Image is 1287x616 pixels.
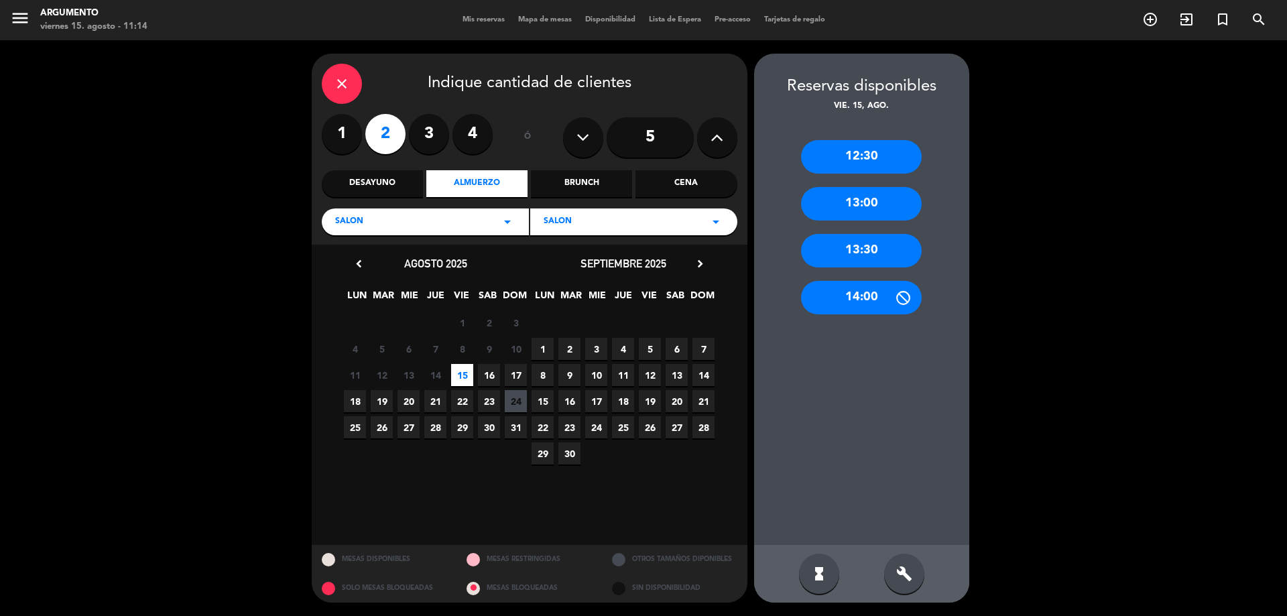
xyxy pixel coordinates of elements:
[612,390,634,412] span: 18
[708,16,757,23] span: Pre-acceso
[585,338,607,360] span: 3
[578,16,642,23] span: Disponibilidad
[397,390,420,412] span: 20
[602,574,747,603] div: SIN DISPONIBILIDAD
[666,416,688,438] span: 27
[322,170,423,197] div: Desayuno
[664,288,686,310] span: SAB
[666,390,688,412] span: 20
[708,214,724,230] i: arrow_drop_down
[505,338,527,360] span: 10
[612,364,634,386] span: 11
[424,416,446,438] span: 28
[639,416,661,438] span: 26
[505,312,527,334] span: 3
[532,390,554,412] span: 15
[754,74,969,100] div: Reservas disponibles
[558,364,580,386] span: 9
[371,416,393,438] span: 26
[505,416,527,438] span: 31
[397,416,420,438] span: 27
[451,338,473,360] span: 8
[344,390,366,412] span: 18
[534,288,556,310] span: LUN
[532,338,554,360] span: 1
[478,416,500,438] span: 30
[371,364,393,386] span: 12
[801,281,922,314] div: 14:00
[397,338,420,360] span: 6
[451,390,473,412] span: 22
[692,416,715,438] span: 28
[372,288,394,310] span: MAR
[639,338,661,360] span: 5
[40,20,147,34] div: viernes 15. agosto - 11:14
[456,16,511,23] span: Mis reservas
[452,114,493,154] label: 4
[426,170,528,197] div: Almuerzo
[1251,11,1267,27] i: search
[505,390,527,412] span: 24
[478,338,500,360] span: 9
[322,114,362,154] label: 1
[544,215,572,229] span: SALON
[344,338,366,360] span: 4
[503,288,525,310] span: DOM
[371,390,393,412] span: 19
[638,288,660,310] span: VIE
[612,288,634,310] span: JUE
[397,364,420,386] span: 13
[1142,11,1158,27] i: add_circle_outline
[896,566,912,582] i: build
[505,364,527,386] span: 17
[499,214,515,230] i: arrow_drop_down
[451,312,473,334] span: 1
[365,114,406,154] label: 2
[639,390,661,412] span: 19
[532,416,554,438] span: 22
[10,8,30,33] button: menu
[801,234,922,267] div: 13:30
[635,170,737,197] div: Cena
[666,364,688,386] span: 13
[450,288,473,310] span: VIE
[322,64,737,104] div: Indique cantidad de clientes
[424,338,446,360] span: 7
[602,545,747,574] div: OTROS TAMAÑOS DIPONIBLES
[690,288,713,310] span: DOM
[580,257,666,270] span: septiembre 2025
[451,416,473,438] span: 29
[801,187,922,221] div: 13:00
[560,288,582,310] span: MAR
[312,545,457,574] div: MESAS DISPONIBLES
[558,390,580,412] span: 16
[398,288,420,310] span: MIE
[1215,11,1231,27] i: turned_in_not
[344,364,366,386] span: 11
[558,338,580,360] span: 2
[692,390,715,412] span: 21
[511,16,578,23] span: Mapa de mesas
[754,100,969,113] div: vie. 15, ago.
[478,312,500,334] span: 2
[506,114,550,161] div: ó
[585,390,607,412] span: 17
[693,257,707,271] i: chevron_right
[424,390,446,412] span: 21
[404,257,467,270] span: agosto 2025
[532,442,554,465] span: 29
[639,364,661,386] span: 12
[692,364,715,386] span: 14
[346,288,368,310] span: LUN
[335,215,363,229] span: SALON
[424,364,446,386] span: 14
[352,257,366,271] i: chevron_left
[612,338,634,360] span: 4
[451,364,473,386] span: 15
[558,442,580,465] span: 30
[40,7,147,20] div: Argumento
[477,288,499,310] span: SAB
[642,16,708,23] span: Lista de Espera
[757,16,832,23] span: Tarjetas de regalo
[334,76,350,92] i: close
